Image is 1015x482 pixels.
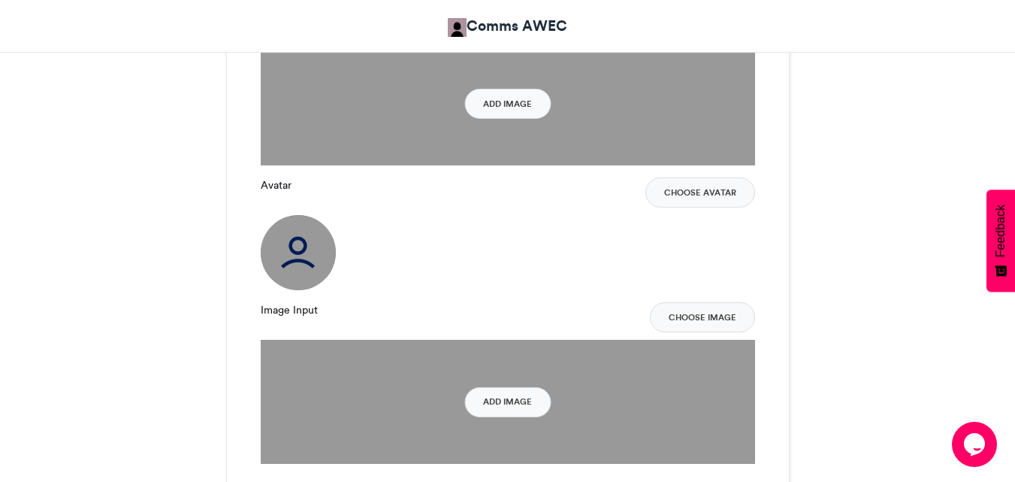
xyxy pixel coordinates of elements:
a: Comms AWEC [448,15,567,37]
button: Feedback - Show survey [986,189,1015,292]
button: Add Image [464,387,551,417]
button: Add Image [464,89,551,119]
button: Choose Avatar [645,177,755,208]
span: Feedback [994,205,1007,257]
label: Avatar [261,177,292,193]
iframe: chat widget [952,422,1000,467]
img: Comms AWEC [448,18,467,37]
img: user_circle.png [261,215,336,290]
label: Image Input [261,302,318,318]
button: Choose Image [650,302,755,332]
